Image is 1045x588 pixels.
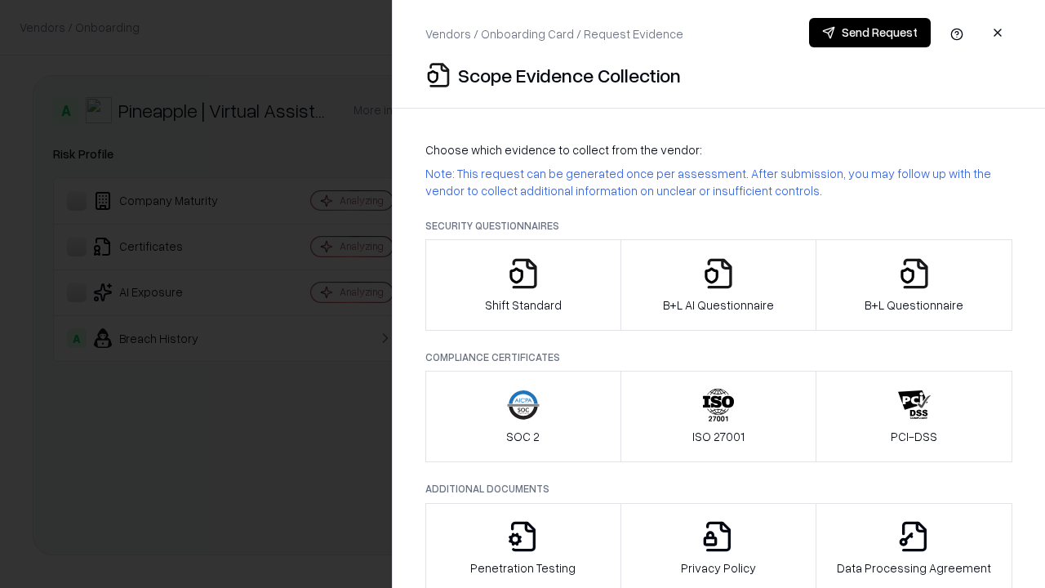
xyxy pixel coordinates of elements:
p: B+L AI Questionnaire [663,296,774,314]
p: PCI-DSS [891,428,937,445]
button: B+L AI Questionnaire [620,239,817,331]
p: Shift Standard [485,296,562,314]
p: Data Processing Agreement [837,559,991,577]
button: PCI-DSS [816,371,1012,462]
p: Additional Documents [425,482,1012,496]
button: Send Request [809,18,931,47]
p: Choose which evidence to collect from the vendor: [425,141,1012,158]
button: SOC 2 [425,371,621,462]
p: Security Questionnaires [425,219,1012,233]
button: ISO 27001 [620,371,817,462]
p: Privacy Policy [681,559,756,577]
p: SOC 2 [506,428,540,445]
button: Shift Standard [425,239,621,331]
p: ISO 27001 [692,428,745,445]
button: B+L Questionnaire [816,239,1012,331]
p: Vendors / Onboarding Card / Request Evidence [425,25,683,42]
p: Scope Evidence Collection [458,62,681,88]
p: B+L Questionnaire [865,296,963,314]
p: Compliance Certificates [425,350,1012,364]
p: Note: This request can be generated once per assessment. After submission, you may follow up with... [425,165,1012,199]
p: Penetration Testing [470,559,576,577]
